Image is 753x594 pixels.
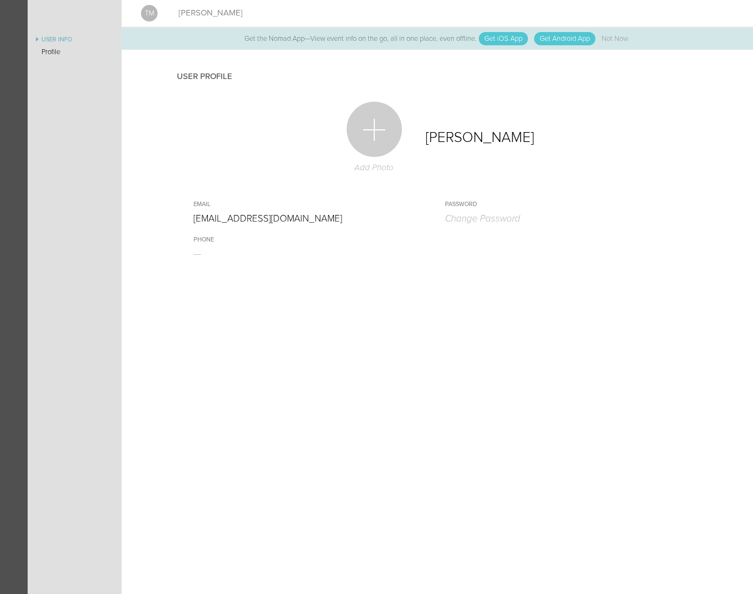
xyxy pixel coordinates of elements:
[179,8,243,18] h4: [PERSON_NAME]
[336,102,413,173] a: Add Photo
[194,213,421,224] p: [EMAIL_ADDRESS][DOMAIN_NAME]
[479,32,528,45] a: Get iOS App
[426,129,534,146] p: [PERSON_NAME]
[28,46,122,57] a: Profile
[194,236,421,244] div: Phone
[602,34,628,43] a: Not Now
[445,201,673,208] div: Password
[445,213,673,224] a: Change Password
[347,162,402,173] p: Add Photo
[534,32,595,45] a: Get Android App
[177,72,232,81] h4: User Profile
[141,5,158,22] div: TM
[28,33,122,46] a: User Info
[194,201,421,208] div: Email
[244,35,630,43] p: Get the Nomad App—View event info on the go, all in one place, even offline.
